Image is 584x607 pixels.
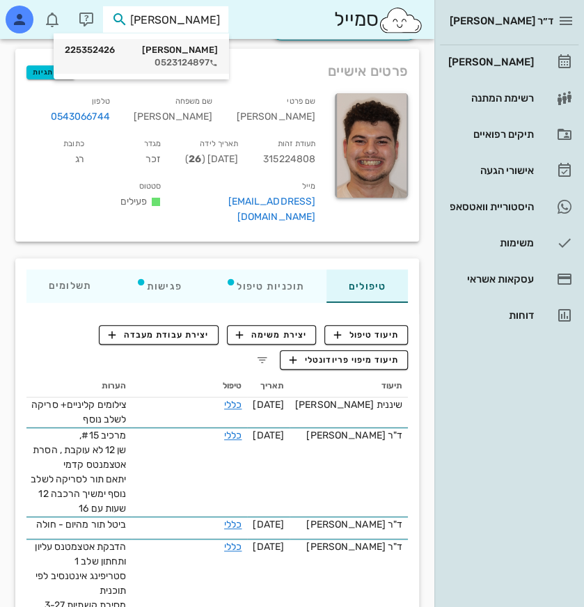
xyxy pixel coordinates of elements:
[440,45,578,79] a: [PERSON_NAME]
[445,310,534,321] div: דוחות
[228,196,315,223] a: [EMAIL_ADDRESS][DOMAIN_NAME]
[185,153,238,165] span: [DATE] ( )
[445,237,534,249] div: משימות
[324,325,408,345] button: תיעוד טיפול
[65,45,218,56] div: [PERSON_NAME]
[445,56,534,68] div: [PERSON_NAME]
[253,399,284,411] span: [DATE]
[440,262,578,296] a: עסקאות אשראי
[290,375,408,397] th: תיעוד
[440,299,578,332] a: דוחות
[445,93,534,104] div: רשימת המתנה
[189,153,201,165] strong: 26
[295,539,402,554] div: ד"ר [PERSON_NAME]
[49,281,92,291] span: תשלומים
[95,133,173,175] div: זכר
[144,139,161,148] small: מגדר
[333,5,423,35] div: סמייל
[326,269,408,303] div: טיפולים
[41,8,49,17] span: תג
[224,429,242,441] a: כללי
[31,429,126,514] span: מרכיב #15, שן 12 לא עוקבת , הסרת אטצמנטס קדמי יתאם תור לסריקה לשלב נוסף ימשיך הרכבה 12 שעות עם 16
[440,226,578,260] a: משימות
[295,397,402,412] div: שיננית [PERSON_NAME]
[450,15,553,27] span: ד״ר [PERSON_NAME]
[278,139,315,148] small: תעודת זהות
[132,375,247,397] th: טיפול
[139,182,161,191] small: סטטוס
[287,97,315,106] small: שם פרטי
[334,329,399,341] span: תיעוד טיפול
[440,190,578,223] a: היסטוריית וואטסאפ
[253,519,284,530] span: [DATE]
[120,196,148,207] span: פעילים
[440,81,578,115] a: רשימת המתנה
[65,57,218,68] div: 0523124897
[31,399,126,425] span: צילומים קליניים+ סריקה לשלב נוסף
[302,182,315,191] small: מייל
[33,66,69,79] span: תגיות
[295,517,402,532] div: ד"ר [PERSON_NAME]
[280,350,408,370] button: תיעוד מיפוי פריודונטלי
[99,325,218,345] button: יצירת עבודת מעבדה
[247,375,290,397] th: תאריך
[51,109,110,125] a: 0543066744
[63,139,84,148] small: כתובת
[445,274,534,285] div: עסקאות אשראי
[92,97,110,106] small: טלפון
[65,45,115,56] span: 225352426
[445,165,534,176] div: אישורי הגעה
[440,118,578,151] a: תיקים רפואיים
[14,375,132,397] th: הערות
[175,97,213,106] small: שם משפחה
[200,139,238,148] small: תאריך לידה
[440,154,578,187] a: אישורי הגעה
[253,541,284,553] span: [DATE]
[224,399,242,411] a: כללי
[121,90,224,133] div: [PERSON_NAME]
[295,428,402,443] div: ד"ר [PERSON_NAME]
[204,269,326,303] div: תוכניות טיפול
[328,60,408,82] span: פרטים אישיים
[36,519,126,530] span: ביטל תור מהיום - חולה
[378,6,423,34] img: SmileCloud logo
[224,541,242,553] a: כללי
[236,329,307,341] span: יצירת משימה
[26,65,75,79] button: תגיות
[290,354,399,366] span: תיעוד מיפוי פריודונטלי
[224,519,242,530] a: כללי
[253,429,284,441] span: [DATE]
[75,153,84,165] span: רג
[227,325,317,345] button: יצירת משימה
[223,90,326,133] div: [PERSON_NAME]
[113,269,204,303] div: פגישות
[445,201,534,212] div: היסטוריית וואטסאפ
[109,329,209,341] span: יצירת עבודת מעבדה
[445,129,534,140] div: תיקים רפואיים
[263,153,315,165] span: 315224808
